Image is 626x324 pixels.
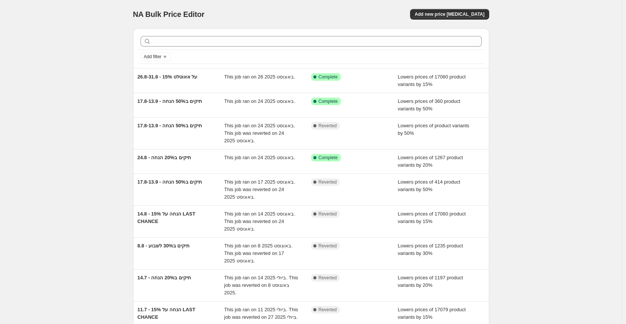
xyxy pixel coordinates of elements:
[398,275,463,288] span: Lowers prices of 1197 product variants by 20%
[415,11,484,17] span: Add new price [MEDICAL_DATA]
[319,307,337,313] span: Reverted
[398,211,466,224] span: Lowers prices of 17060 product variants by 15%
[138,243,190,249] span: 8.8 - תיקים ב30% לשבוע
[224,98,295,104] span: This job ran on 24 באוגוסט 2025.
[319,243,337,249] span: Reverted
[319,98,338,104] span: Complete
[398,98,460,112] span: Lowers prices of 360 product variants by 50%
[319,275,337,281] span: Reverted
[224,74,295,80] span: This job ran on 26 באוגוסט 2025.
[138,98,202,104] span: 17.8-13.9 - תיקים ב50% הנחה
[138,211,196,224] span: 14.8 - 15% הנחה על LAST CHANCE
[138,307,196,320] span: 11.7 - 15% הנחה על LAST CHANCE
[224,243,293,264] span: This job ran on 8 באוגוסט 2025. This job was reverted on 17 באוגוסט 2025.
[138,74,198,80] span: 26.8-31.8 - 15% על אאוטלט
[133,10,205,18] span: NA Bulk Price Editor
[224,307,298,320] span: This job ran on 11 ביולי 2025. This job was reverted on 27 ביולי 2025.
[398,307,466,320] span: Lowers prices of 17079 product variants by 15%
[398,179,460,192] span: Lowers prices of 414 product variants by 50%
[319,211,337,217] span: Reverted
[144,54,162,60] span: Add filter
[224,123,295,143] span: This job ran on 24 באוגוסט 2025. This job was reverted on 24 באוגוסט 2025.
[319,155,338,161] span: Complete
[224,211,295,232] span: This job ran on 14 באוגוסט 2025. This job was reverted on 24 באוגוסט 2025.
[319,74,338,80] span: Complete
[138,155,191,160] span: 24.8 - תיקים ב20% הנחה
[398,74,466,87] span: Lowers prices of 17060 product variants by 15%
[138,179,202,185] span: 17.8-13.9 - תיקים ב50% הנחה
[319,179,337,185] span: Reverted
[319,123,337,129] span: Reverted
[138,123,202,128] span: 17.8-13.9 - תיקים ב50% הנחה
[410,9,489,20] button: Add new price [MEDICAL_DATA]
[224,275,298,295] span: This job ran on 14 ביולי 2025. This job was reverted on 8 באוגוסט 2025.
[141,52,171,61] button: Add filter
[398,155,463,168] span: Lowers prices of 1267 product variants by 20%
[138,275,191,280] span: 14.7 - תיקים ב20% הנחה
[398,123,469,136] span: Lowers prices of product variants by 50%
[224,155,295,160] span: This job ran on 24 באוגוסט 2025.
[398,243,463,256] span: Lowers prices of 1235 product variants by 30%
[224,179,295,200] span: This job ran on 17 באוגוסט 2025. This job was reverted on 24 באוגוסט 2025.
